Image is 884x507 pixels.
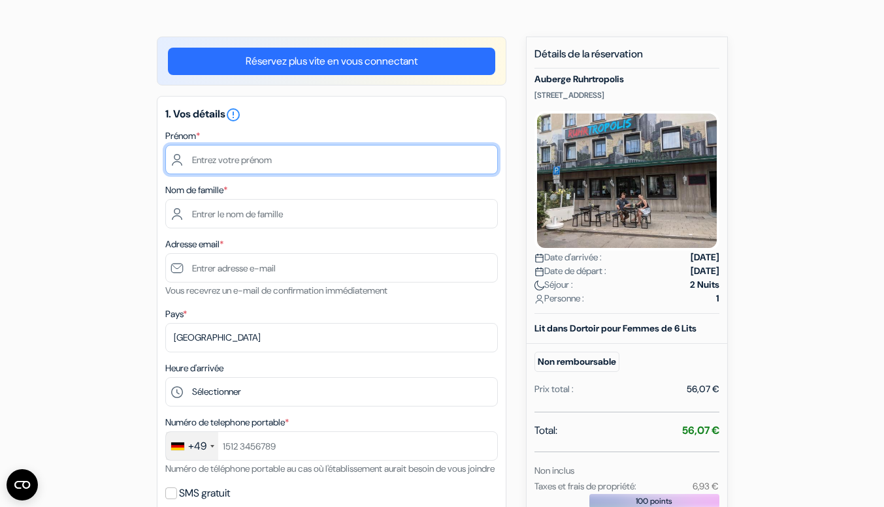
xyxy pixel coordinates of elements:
strong: [DATE] [691,251,719,264]
div: Germany (Deutschland): +49 [166,432,218,460]
b: Lit dans Dortoir pour Femmes de 6 Lits [534,322,696,334]
strong: 2 Nuits [690,278,719,292]
input: Entrer le nom de famille [165,199,498,228]
h5: Détails de la réservation [534,48,719,69]
label: SMS gratuit [179,484,230,502]
label: Heure d'arrivée [165,361,223,375]
span: 100 points [636,495,672,507]
small: Non inclus [534,465,574,476]
span: Personne : [534,292,584,305]
input: Entrer adresse e-mail [165,253,498,283]
small: 6,93 € [693,480,719,492]
h5: Auberge Ruhrtropolis [534,74,719,85]
i: error_outline [225,107,241,123]
a: error_outline [225,107,241,121]
img: user_icon.svg [534,294,544,304]
label: Prénom [165,129,200,143]
label: Numéro de telephone portable [165,416,289,429]
div: +49 [188,438,206,454]
h5: 1. Vos détails [165,107,498,123]
small: Vous recevrez un e-mail de confirmation immédiatement [165,284,387,296]
img: calendar.svg [534,253,544,263]
button: Open CMP widget [7,469,38,500]
span: Total: [534,423,557,438]
strong: [DATE] [691,264,719,278]
span: Séjour : [534,278,573,292]
label: Pays [165,307,187,321]
input: Entrez votre prénom [165,145,498,174]
a: Réservez plus vite en vous connectant [168,48,495,75]
small: Numéro de téléphone portable au cas où l'établissement aurait besoin de vous joindre [165,463,495,474]
label: Adresse email [165,238,223,251]
img: moon.svg [534,281,544,290]
strong: 56,07 € [682,423,719,437]
span: Date d'arrivée : [534,251,602,264]
div: Prix total : [534,382,574,396]
small: Non remboursable [534,352,619,372]
span: Date de départ : [534,264,606,278]
img: calendar.svg [534,267,544,277]
input: 1512 3456789 [165,431,498,461]
small: Taxes et frais de propriété: [534,480,636,492]
label: Nom de famille [165,183,227,197]
div: 56,07 € [687,382,719,396]
strong: 1 [716,292,719,305]
p: [STREET_ADDRESS] [534,90,719,100]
